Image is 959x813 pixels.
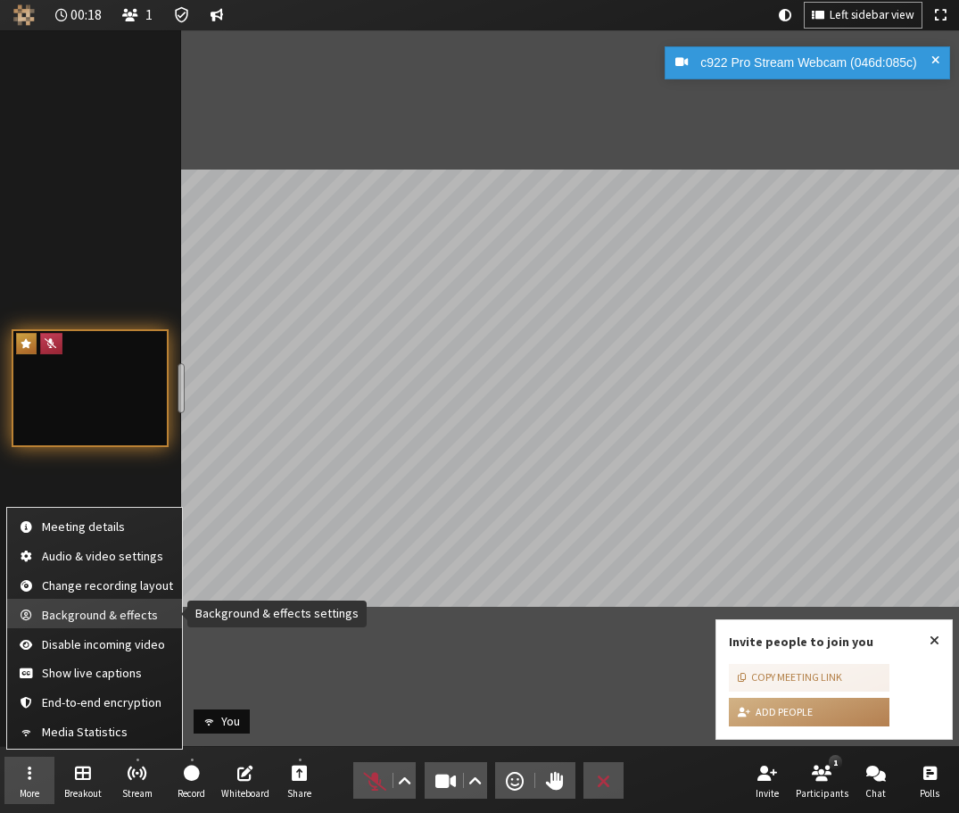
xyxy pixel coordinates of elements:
[167,757,217,805] button: Start recording
[353,762,416,799] button: Unmute (Alt+A)
[796,788,848,799] span: Participants
[742,757,792,805] button: Invite participants (Alt+I)
[166,3,197,28] div: Meeting details Encryption enabled
[220,757,270,805] button: Open shared whiteboard
[42,609,173,622] span: Background & effects
[756,788,779,799] span: Invite
[4,757,54,805] button: Open menu
[729,698,889,726] button: Add people
[738,669,842,685] div: Copy meeting link
[772,3,798,28] button: Using system theme
[203,3,230,28] button: Conversation
[221,788,269,799] span: Whiteboard
[178,788,205,799] span: Record
[829,755,842,769] div: 1
[495,762,535,799] button: Send a reaction
[64,788,102,799] span: Breakout
[729,664,889,693] button: Copy meeting link
[42,579,173,593] span: Change recording layout
[917,620,952,661] button: Close popover
[865,788,886,799] span: Chat
[42,696,173,709] span: End-to-end encryption
[42,726,173,739] span: Media Statistics
[851,757,901,805] button: Open chat
[7,569,182,599] button: Control the recording layout of this meeting
[178,363,185,413] div: resize
[393,762,416,799] button: Audio settings
[7,599,182,628] button: Background & effects settings
[805,3,922,28] button: Change layout
[7,508,182,540] button: Wes's Meeting
[7,658,182,687] button: Let you read the words that are spoken in the meeting
[112,757,162,805] button: Start streaming
[42,638,173,651] span: Disable incoming video
[122,788,153,799] span: Stream
[181,30,959,746] section: Participant
[729,634,873,650] label: Invite people to join you
[830,9,914,22] span: Left sidebar view
[7,687,182,717] button: Add an extra layer of protection to your meeting with end-to-end encryption
[145,7,153,22] span: 1
[58,757,108,805] button: Manage Breakout Rooms
[905,757,955,805] button: Open poll
[215,712,246,731] div: You
[583,762,624,799] button: End or leave meeting
[275,757,325,805] button: Start sharing
[42,550,173,563] span: Audio & video settings
[287,788,311,799] span: Share
[70,7,102,22] span: 00:18
[7,628,182,658] button: Control whether to receive incoming video
[694,54,938,72] div: c922 Pro Stream Webcam (046d:085c)
[7,717,182,749] button: Media Statistics
[797,757,847,805] button: Open participant list
[48,3,110,28] div: Timer
[13,4,35,26] img: Iotum
[928,3,953,28] button: Fullscreen
[464,762,486,799] button: Video setting
[425,762,487,799] button: Stop video (Alt+V)
[42,667,173,680] span: Show live captions
[920,788,939,799] span: Polls
[115,3,160,28] button: Open participant list
[42,520,173,534] span: Meeting details
[535,762,575,799] button: Raise hand
[20,788,39,799] span: More
[7,540,182,569] button: Meeting settings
